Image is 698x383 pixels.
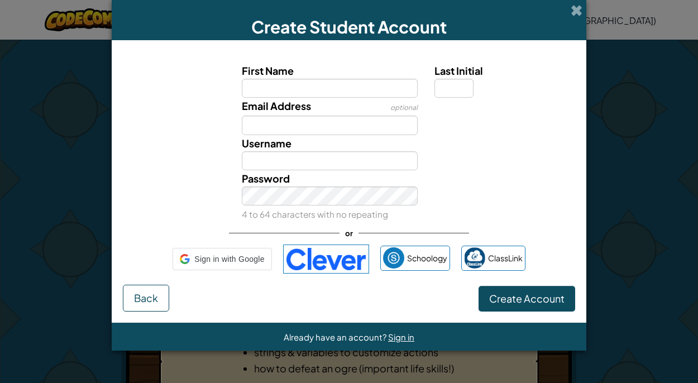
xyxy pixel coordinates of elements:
[340,225,358,241] span: or
[194,251,264,267] span: Sign in with Google
[407,250,447,266] span: Schoology
[283,245,369,274] img: clever-logo-blue.png
[390,103,418,112] span: optional
[383,247,404,269] img: schoology.png
[242,172,290,185] span: Password
[242,99,311,112] span: Email Address
[464,247,485,269] img: classlink-logo-small.png
[488,250,523,266] span: ClassLink
[434,64,483,77] span: Last Initial
[123,285,169,312] button: Back
[251,16,447,37] span: Create Student Account
[388,332,414,342] a: Sign in
[479,286,575,312] button: Create Account
[134,291,158,304] span: Back
[242,137,291,150] span: Username
[173,248,271,270] div: Sign in with Google
[242,209,388,219] small: 4 to 64 characters with no repeating
[284,332,388,342] span: Already have an account?
[242,64,294,77] span: First Name
[489,292,565,305] span: Create Account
